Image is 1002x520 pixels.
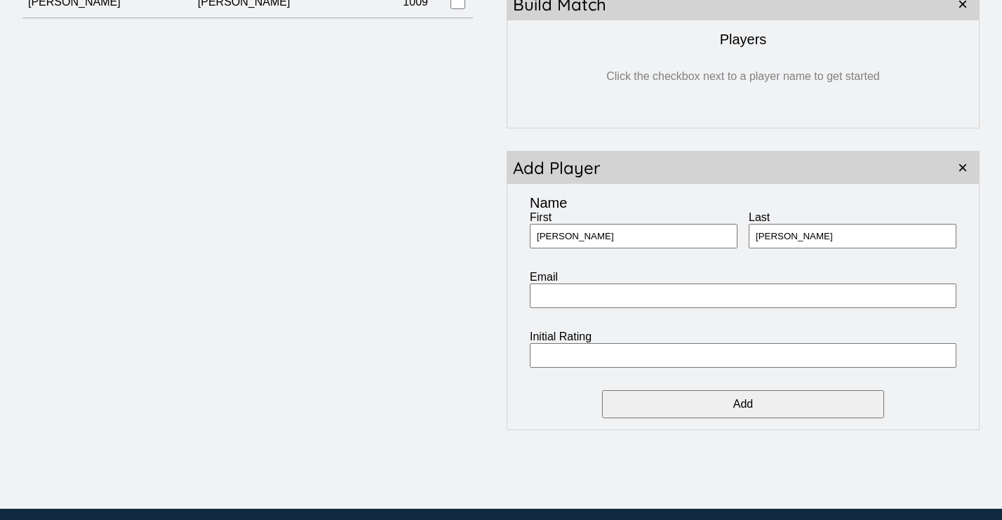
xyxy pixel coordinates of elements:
div: Click the checkbox next to a player name to get started [530,70,956,83]
label: Email [530,271,956,284]
label: Initial Rating [530,331,956,343]
legend: Players [720,32,767,48]
button: × [947,152,979,184]
legend: Name [530,195,567,211]
label: Last [749,211,956,224]
h3: Add Player [507,152,606,184]
input: Add [602,390,883,418]
label: First [530,211,737,224]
